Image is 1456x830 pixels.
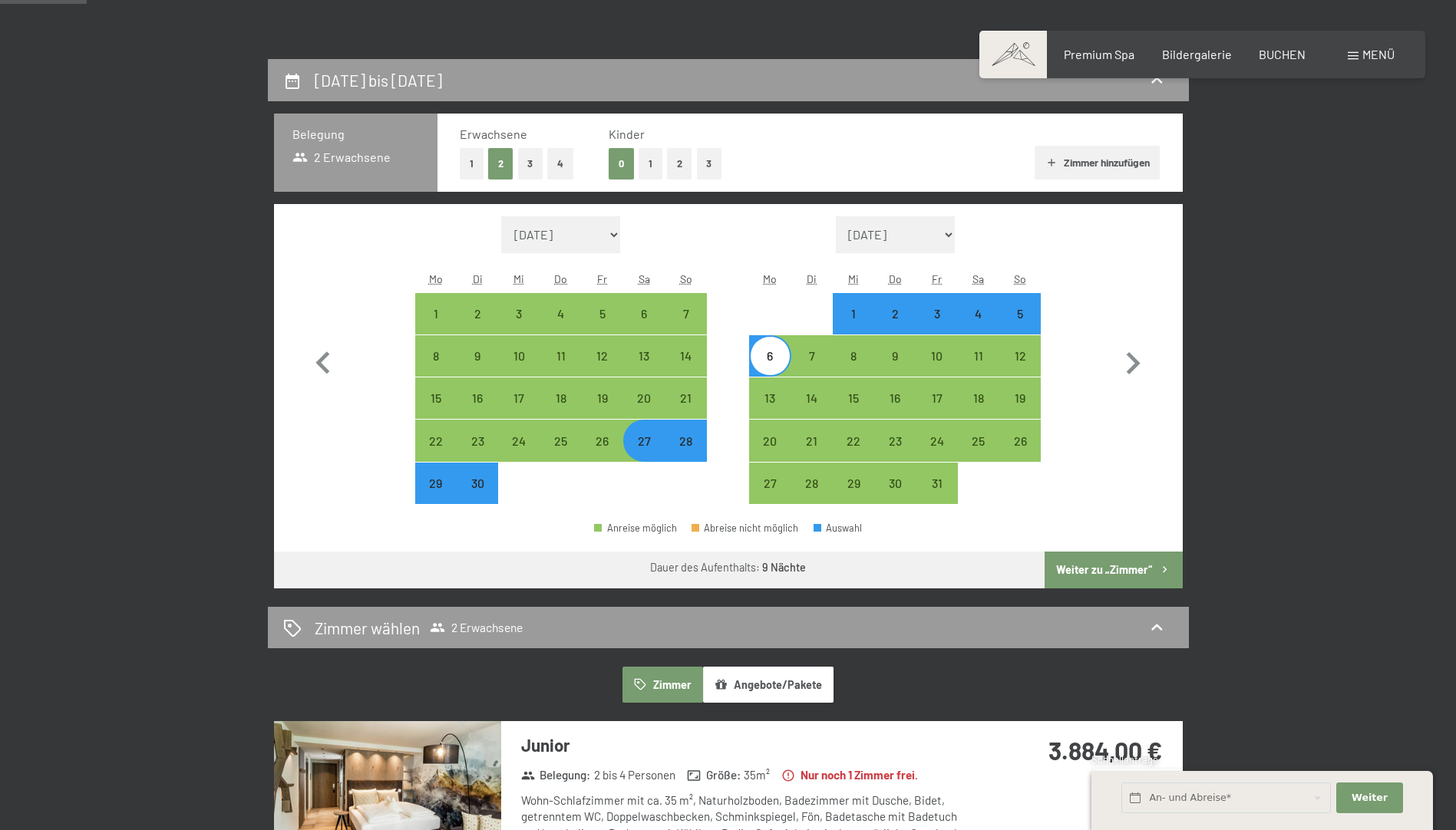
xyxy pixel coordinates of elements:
[1014,272,1026,285] abbr: Sonntag
[540,293,582,334] div: Thu Sep 04 2025
[958,335,999,377] div: Anreise möglich
[916,377,957,419] div: Anreise möglich
[1352,791,1388,805] span: Weiter
[315,71,442,90] h2: [DATE] bis [DATE]
[498,377,540,419] div: Wed Sep 17 2025
[521,733,978,757] h3: Junior
[793,350,831,388] div: 7
[623,335,665,377] div: Sat Sep 13 2025
[687,767,741,783] strong: Größe :
[665,420,706,461] div: Anreise möglich
[791,463,833,504] div: Anreise möglich
[417,308,455,346] div: 1
[488,148,513,180] button: 2
[917,308,956,346] div: 3
[457,377,498,419] div: Tue Sep 16 2025
[609,148,634,180] button: 0
[833,293,874,334] div: Wed Oct 01 2025
[625,392,663,430] div: 20
[457,377,498,419] div: Anreise möglich
[623,293,665,334] div: Anreise möglich
[762,561,806,574] b: 9 Nächte
[959,392,998,430] div: 18
[415,293,457,334] div: Anreise möglich
[498,293,540,334] div: Wed Sep 03 2025
[594,523,677,533] div: Anreise möglich
[916,377,957,419] div: Fri Oct 17 2025
[833,377,874,419] div: Wed Oct 15 2025
[749,420,791,461] div: Mon Oct 20 2025
[582,335,623,377] div: Fri Sep 12 2025
[625,350,663,388] div: 13
[791,377,833,419] div: Anreise möglich
[542,392,580,430] div: 18
[417,435,455,473] div: 22
[498,335,540,377] div: Anreise möglich
[498,335,540,377] div: Wed Sep 10 2025
[874,377,916,419] div: Anreise möglich
[751,477,789,515] div: 27
[417,392,455,430] div: 15
[791,420,833,461] div: Anreise möglich
[814,523,863,533] div: Auswahl
[457,463,498,504] div: Tue Sep 30 2025
[833,293,874,334] div: Anreise möglich
[791,335,833,377] div: Tue Oct 07 2025
[666,350,705,388] div: 14
[834,477,873,515] div: 29
[874,335,916,377] div: Thu Oct 09 2025
[1362,47,1395,61] span: Menü
[999,335,1041,377] div: Anreise möglich
[793,435,831,473] div: 21
[1259,47,1306,61] a: BUCHEN
[833,420,874,461] div: Anreise möglich
[763,272,777,285] abbr: Montag
[749,335,791,377] div: Anreise möglich
[498,420,540,461] div: Wed Sep 24 2025
[500,308,538,346] div: 3
[959,435,998,473] div: 25
[665,335,706,377] div: Sun Sep 14 2025
[1035,146,1160,180] button: Zimmer hinzufügen
[874,420,916,461] div: Thu Oct 23 2025
[876,392,914,430] div: 16
[999,377,1041,419] div: Sun Oct 19 2025
[458,435,497,473] div: 23
[749,463,791,504] div: Anreise möglich
[666,435,705,473] div: 28
[751,435,789,473] div: 20
[833,420,874,461] div: Wed Oct 22 2025
[916,420,957,461] div: Anreise möglich
[1064,47,1134,61] span: Premium Spa
[932,272,942,285] abbr: Freitag
[623,293,665,334] div: Sat Sep 06 2025
[876,350,914,388] div: 9
[415,377,457,419] div: Mon Sep 15 2025
[916,293,957,334] div: Fri Oct 03 2025
[749,335,791,377] div: Mon Oct 06 2025
[959,350,998,388] div: 11
[958,293,999,334] div: Sat Oct 04 2025
[667,148,692,180] button: 2
[597,272,607,285] abbr: Freitag
[665,420,706,461] div: Sun Sep 28 2025
[582,377,623,419] div: Fri Sep 19 2025
[457,463,498,504] div: Anreise möglich
[876,477,914,515] div: 30
[625,308,663,346] div: 6
[958,377,999,419] div: Anreise möglich
[650,560,806,575] div: Dauer des Aufenthalts:
[793,392,831,430] div: 14
[473,272,483,285] abbr: Dienstag
[874,293,916,334] div: Thu Oct 02 2025
[500,392,538,430] div: 17
[415,335,457,377] div: Mon Sep 08 2025
[292,149,391,166] span: 2 Erwachsene
[972,272,984,285] abbr: Samstag
[498,420,540,461] div: Anreise möglich
[666,392,705,430] div: 21
[457,335,498,377] div: Anreise möglich
[315,617,420,639] h2: Zimmer wählen
[582,293,623,334] div: Anreise möglich
[623,377,665,419] div: Sat Sep 20 2025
